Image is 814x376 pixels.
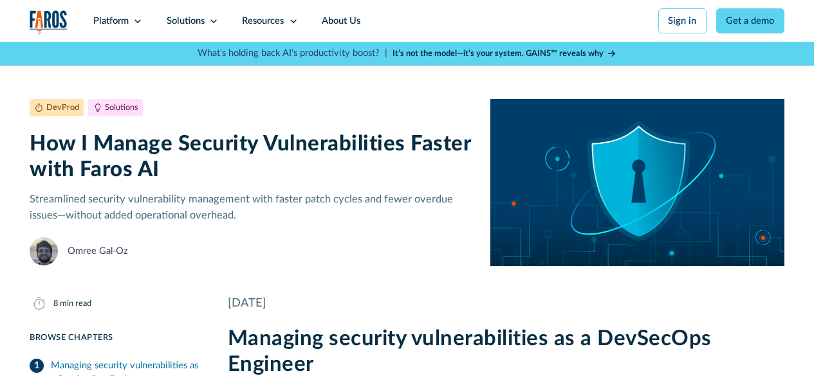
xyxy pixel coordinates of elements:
a: Sign in [658,8,707,33]
a: home [30,10,68,35]
img: Omree Gal-Oz [30,237,58,265]
div: Browse Chapters [30,332,199,344]
img: Logo of the analytics and reporting company Faros. [30,10,68,35]
div: [DATE] [228,294,784,312]
strong: It’s not the model—it’s your system. GAINS™ reveals why [393,49,604,57]
p: What's holding back AI's productivity boost? | [198,46,387,60]
a: It’s not the model—it’s your system. GAINS™ reveals why [393,48,616,60]
a: Get a demo [716,8,784,33]
div: DevProd [46,102,79,114]
div: Omree Gal-Oz [68,244,128,258]
img: dark blue background with large, light blue lock in the center [490,99,784,266]
div: Resources [242,14,284,28]
div: Solutions [167,14,205,28]
h1: How I Manage Security Vulnerabilities Faster with Faros AI [30,131,471,182]
div: min read [60,298,91,310]
div: Solutions [105,102,138,114]
div: Platform [93,14,129,28]
p: Streamlined security vulnerability management with faster patch cycles and fewer overdue issues—w... [30,192,471,224]
div: 8 [53,298,58,310]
